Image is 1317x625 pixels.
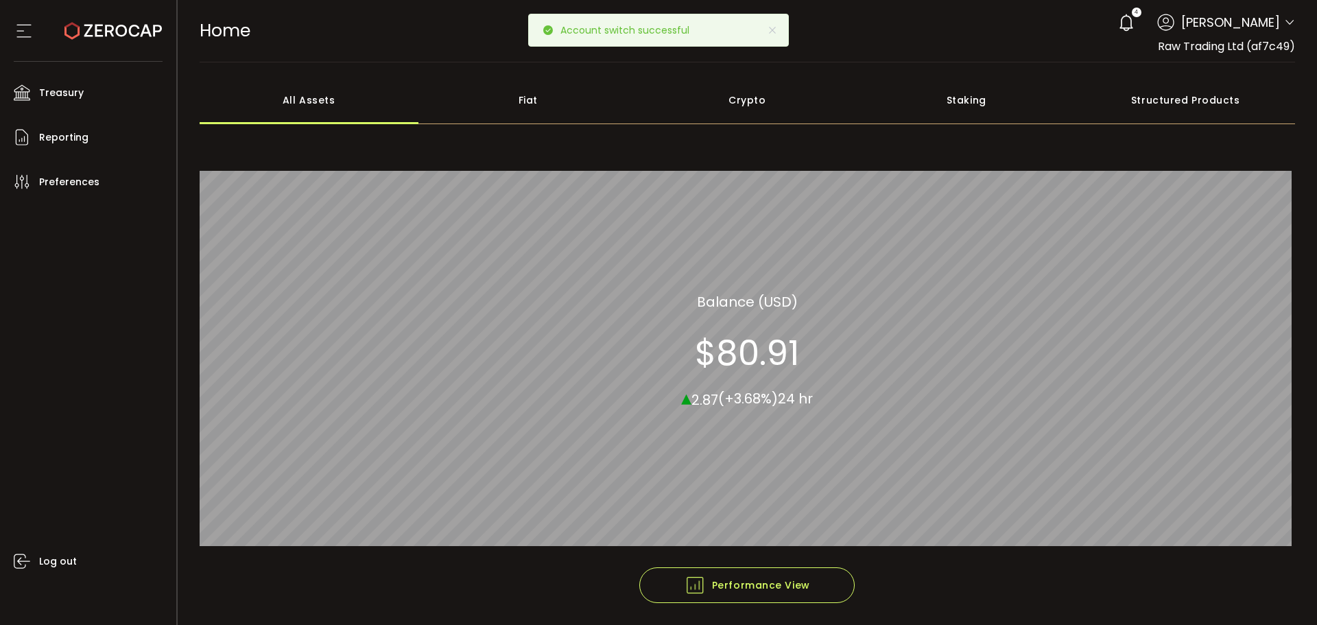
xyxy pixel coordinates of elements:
[200,19,250,43] span: Home
[560,25,700,35] p: Account switch successful
[39,172,99,192] span: Preferences
[1076,76,1296,124] div: Structured Products
[1248,559,1317,625] iframe: Chat Widget
[638,76,857,124] div: Crypto
[39,83,84,103] span: Treasury
[1135,8,1138,17] span: 4
[39,552,77,571] span: Log out
[685,575,810,595] span: Performance View
[857,76,1076,124] div: Staking
[1181,13,1280,32] span: [PERSON_NAME]
[1158,38,1295,54] span: Raw Trading Ltd (af7c49)
[200,76,419,124] div: All Assets
[39,128,88,148] span: Reporting
[639,567,855,603] button: Performance View
[418,76,638,124] div: Fiat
